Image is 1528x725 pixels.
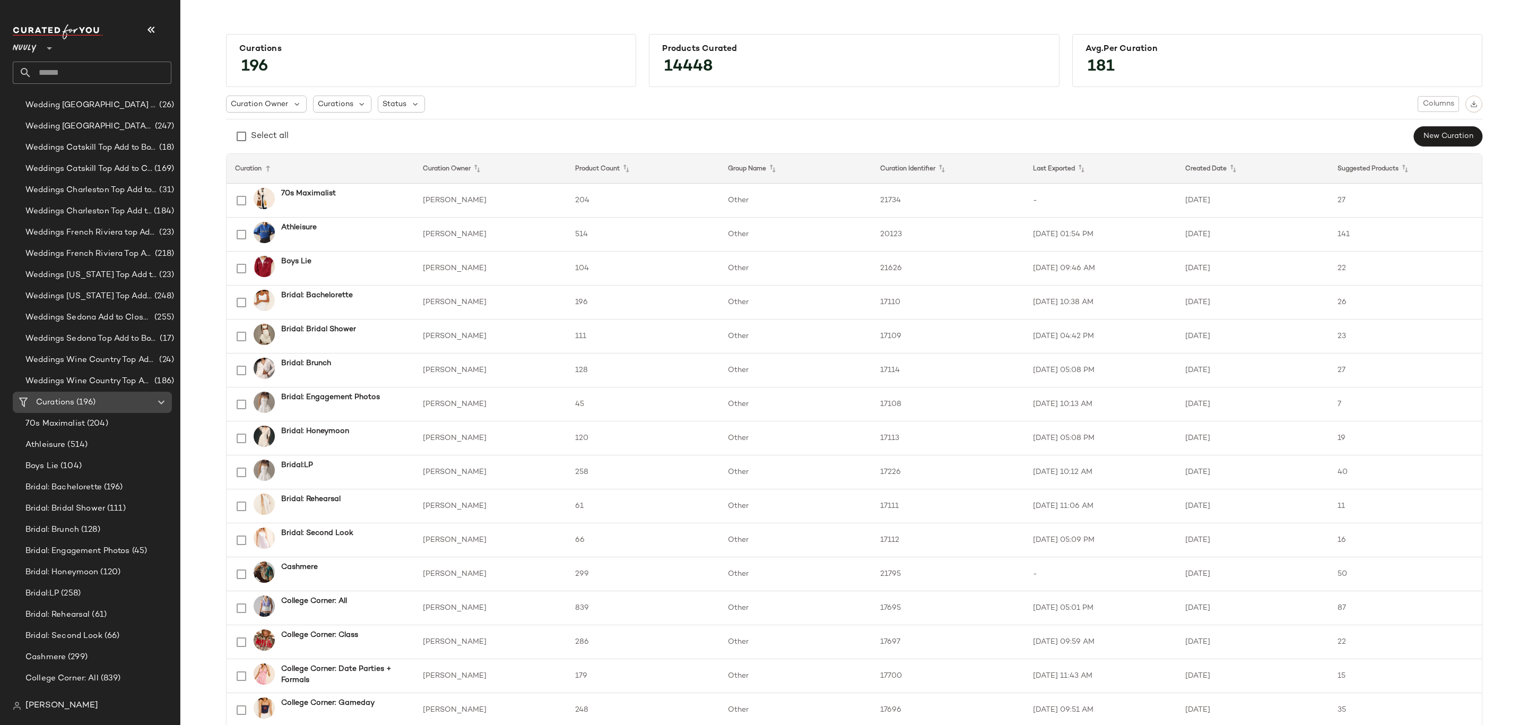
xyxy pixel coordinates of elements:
span: (299) [66,651,88,663]
span: (839) [99,672,121,685]
b: Boys Lie [281,256,311,267]
span: Weddings Wine Country Top Add to Closets [25,375,152,387]
td: [DATE] [1177,320,1329,353]
td: 839 [567,591,719,625]
span: (17) [158,333,174,345]
td: 7 [1329,387,1482,421]
span: Nuuly [13,36,37,55]
span: Bridal: Engagement Photos [25,545,130,557]
span: 70s Maximalist [25,418,85,430]
img: 99069932_010_b [254,290,275,311]
td: 66 [567,523,719,557]
td: 17111 [872,489,1024,523]
span: (104) [58,460,82,472]
td: [PERSON_NAME] [414,625,567,659]
td: [DATE] 01:54 PM [1025,218,1177,252]
span: (218) [153,248,174,260]
div: Products Curated [662,44,1046,54]
span: (186) [152,375,174,387]
span: (248) [152,290,174,303]
th: Curation Identifier [872,154,1024,184]
td: 23 [1329,320,1482,353]
img: 79178695_010_b4 [254,528,275,549]
span: Curation Owner [231,99,288,110]
td: [DATE] [1177,218,1329,252]
span: Weddings Wine Country Top Add Box [25,354,157,366]
td: 120 [567,421,719,455]
td: 204 [567,184,719,218]
td: Other [719,523,872,557]
img: 84663004_024_c [254,562,275,583]
span: Wedding [GEOGRAPHIC_DATA] Top Add to Closets [25,120,153,133]
span: Athleisure [25,439,65,451]
td: [DATE] [1177,659,1329,693]
td: [DATE] [1177,625,1329,659]
td: [DATE] 09:59 AM [1025,625,1177,659]
td: 21795 [872,557,1024,591]
td: 299 [567,557,719,591]
span: (66) [102,630,120,642]
th: Group Name [719,154,872,184]
b: College Corner: Class [281,629,358,641]
td: 22 [1329,625,1482,659]
td: [PERSON_NAME] [414,353,567,387]
td: 50 [1329,557,1482,591]
b: College Corner: Gameday [281,697,375,709]
td: Other [719,286,872,320]
img: 4149647780056_040_b [254,222,275,243]
span: [PERSON_NAME] [25,700,98,712]
td: 21626 [872,252,1024,286]
img: 4110652010086_014_b [254,358,275,379]
th: Created Date [1177,154,1329,184]
b: Bridal: Bridal Shower [281,324,356,335]
td: 17109 [872,320,1024,353]
img: 4130916210257_011_b [254,426,275,447]
th: Curation [227,154,414,184]
span: (23) [157,269,174,281]
td: [DATE] 10:38 AM [1025,286,1177,320]
td: 17112 [872,523,1024,557]
b: 70s Maximalist [281,188,336,199]
span: Wedding [GEOGRAPHIC_DATA] Top Add to Boxes [25,99,157,111]
td: Other [719,489,872,523]
td: Other [719,353,872,387]
td: [DATE] 11:06 AM [1025,489,1177,523]
td: [PERSON_NAME] [414,320,567,353]
td: [PERSON_NAME] [414,591,567,625]
span: Weddings Catskill Top Add to Boxes [25,142,157,154]
span: Columns [1422,100,1454,108]
td: 128 [567,353,719,387]
span: College Corner: All [25,672,99,685]
button: Columns [1418,96,1459,112]
b: Bridal:LP [281,460,313,471]
td: 87 [1329,591,1482,625]
td: [PERSON_NAME] [414,184,567,218]
td: 141 [1329,218,1482,252]
span: Weddings [US_STATE] Top Add to Boxes [25,269,157,281]
span: (128) [79,524,100,536]
img: 97065981_060_b [254,256,275,277]
td: [DATE] [1177,591,1329,625]
span: Status [383,99,406,110]
span: Weddings Charleston Top Add to Boxes [25,184,157,196]
td: 61 [567,489,719,523]
span: Curations [36,396,74,409]
td: [PERSON_NAME] [414,489,567,523]
img: 4130916210332_010_b [254,324,275,345]
span: Bridal: Bachelorette [25,481,102,494]
span: Weddings Sedona Top Add to Boxes [25,333,158,345]
div: Avg.per Curation [1086,44,1469,54]
td: 17697 [872,625,1024,659]
td: [PERSON_NAME] [414,218,567,252]
td: - [1025,557,1177,591]
span: (286) [110,694,132,706]
span: (45) [130,545,147,557]
b: Athleisure [281,222,317,233]
td: 11 [1329,489,1482,523]
img: 100394279_010_b [254,460,275,481]
span: (23) [157,227,174,239]
td: [PERSON_NAME] [414,387,567,421]
span: New Curation [1423,132,1473,141]
span: (184) [152,205,174,218]
span: Weddings French Riviera top Add to Boxes [25,227,157,239]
